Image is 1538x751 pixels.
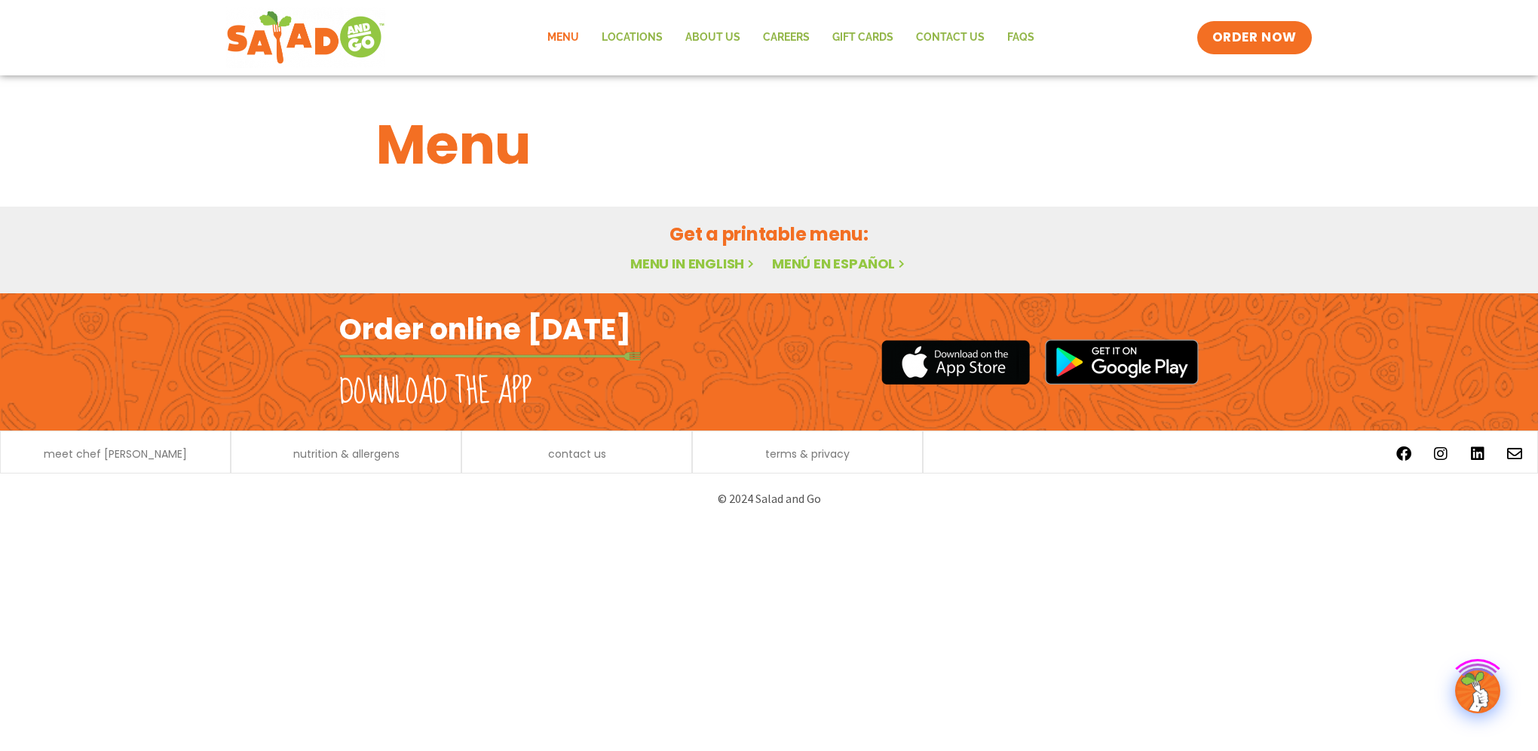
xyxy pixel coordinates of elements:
a: Locations [590,20,674,55]
a: terms & privacy [765,449,850,459]
h2: Download the app [339,371,532,413]
img: appstore [881,338,1030,387]
a: contact us [548,449,606,459]
img: google_play [1045,339,1199,385]
nav: Menu [536,20,1046,55]
a: Menu in English [630,254,757,273]
h2: Order online [DATE] [339,311,631,348]
p: © 2024 Salad and Go [347,489,1191,509]
a: ORDER NOW [1197,21,1312,54]
img: fork [339,352,641,360]
span: ORDER NOW [1212,29,1297,47]
a: About Us [674,20,752,55]
h2: Get a printable menu: [376,221,1162,247]
a: Menu [536,20,590,55]
a: Careers [752,20,821,55]
a: Contact Us [905,20,996,55]
a: meet chef [PERSON_NAME] [44,449,187,459]
h1: Menu [376,104,1162,185]
a: FAQs [996,20,1046,55]
img: new-SAG-logo-768×292 [226,8,385,68]
a: Menú en español [772,254,908,273]
a: GIFT CARDS [821,20,905,55]
a: nutrition & allergens [293,449,400,459]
